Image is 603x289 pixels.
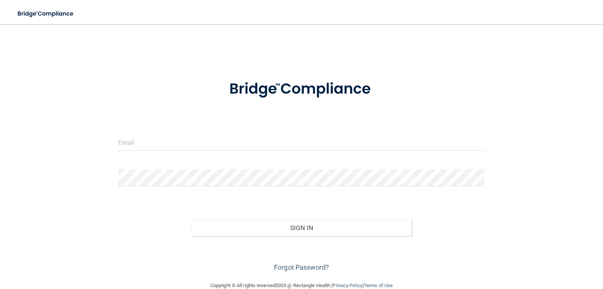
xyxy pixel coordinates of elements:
[191,219,412,236] button: Sign In
[118,134,485,151] input: Email
[274,263,329,271] a: Forgot Password?
[214,70,389,109] img: bridge_compliance_login_screen.278c3ca4.svg
[332,283,362,288] a: Privacy Policy
[364,283,393,288] a: Terms of Use
[11,6,81,22] img: bridge_compliance_login_screen.278c3ca4.svg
